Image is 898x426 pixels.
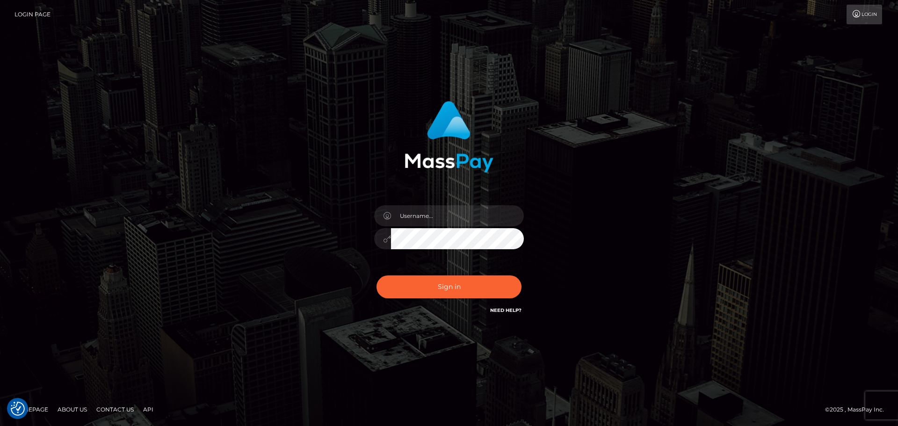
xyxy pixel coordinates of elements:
[14,5,51,24] a: Login Page
[11,402,25,416] img: Revisit consent button
[139,402,157,417] a: API
[825,404,891,415] div: © 2025 , MassPay Inc.
[11,402,25,416] button: Consent Preferences
[10,402,52,417] a: Homepage
[93,402,138,417] a: Contact Us
[391,205,524,226] input: Username...
[847,5,882,24] a: Login
[490,307,521,313] a: Need Help?
[405,101,493,173] img: MassPay Login
[377,275,521,298] button: Sign in
[54,402,91,417] a: About Us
